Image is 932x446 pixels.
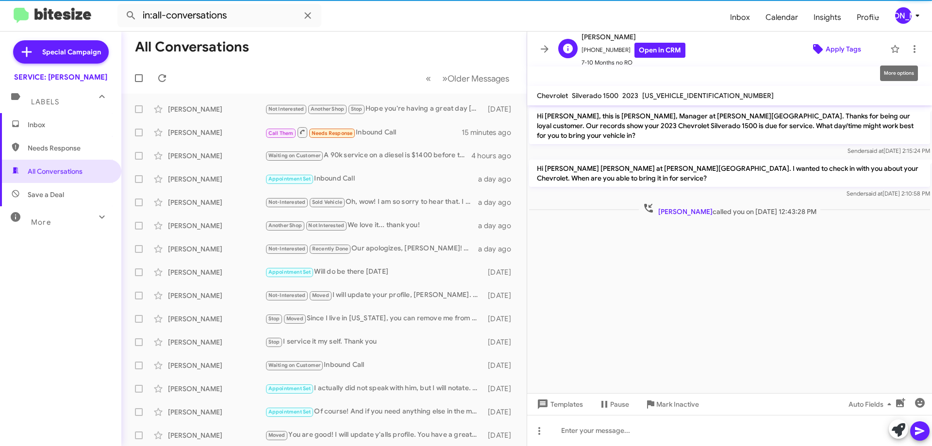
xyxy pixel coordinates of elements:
button: Next [436,68,515,88]
span: Moved [268,432,285,438]
span: Call Them [268,130,294,136]
span: Not-Interested [268,199,306,205]
span: Moved [286,315,303,322]
span: Stop [351,106,363,112]
span: Appointment Set [268,269,311,275]
span: Appointment Set [268,409,311,415]
div: [PERSON_NAME] [168,337,265,347]
div: a day ago [478,221,519,231]
div: I will update your profile, [PERSON_NAME]. Thank you and have a great rest of your day. [265,290,483,301]
span: Sold Vehicle [312,199,342,205]
span: said at [865,190,882,197]
input: Search [117,4,321,27]
div: We love it... thank you! [265,220,478,231]
div: Our apologizes, [PERSON_NAME]! Our scheduling system glitched and unintendedly sent messages that... [265,243,478,254]
div: I actually did not speak with him, but I will notate. Thank you, [PERSON_NAME]. Have a great rest... [265,383,483,394]
span: Special Campaign [42,47,101,57]
div: [PERSON_NAME] [168,430,265,440]
div: [PERSON_NAME] [168,244,265,254]
p: Hi [PERSON_NAME] [PERSON_NAME] at [PERSON_NAME][GEOGRAPHIC_DATA]. I wanted to check in with you a... [529,160,930,187]
span: Not-Interested [268,246,306,252]
span: Stop [268,315,280,322]
span: [US_VEHICLE_IDENTIFICATION_NUMBER] [642,91,774,100]
span: Chevrolet [537,91,568,100]
span: More [31,218,51,227]
span: called you on [DATE] 12:43:28 PM [639,202,820,216]
span: » [442,72,448,84]
div: Since I live in [US_STATE], you can remove me from this list. The commute is a little far for an ... [265,313,483,324]
div: [PERSON_NAME] [168,314,265,324]
span: 7-10 Months no RO [582,58,685,67]
button: Mark Inactive [637,396,707,413]
button: Auto Fields [841,396,903,413]
div: [PERSON_NAME] [168,104,265,114]
span: Moved [312,292,329,298]
div: Hope you're having a great day [PERSON_NAME]. it's [PERSON_NAME] at [PERSON_NAME][GEOGRAPHIC_DATA... [265,103,483,115]
div: [DATE] [483,337,519,347]
span: Auto Fields [849,396,895,413]
div: [PERSON_NAME] [895,7,912,24]
span: Labels [31,98,59,106]
p: Hi [PERSON_NAME], this is [PERSON_NAME], Manager at [PERSON_NAME][GEOGRAPHIC_DATA]. Thanks for be... [529,107,930,144]
span: All Conversations [28,166,83,176]
span: Silverado 1500 [572,91,618,100]
div: [DATE] [483,291,519,300]
span: Another Shop [268,222,302,229]
div: I service it my self. Thank you [265,336,483,347]
span: said at [866,147,883,154]
div: Of course! And if you need anything else in the meantime, feel free to reach out to me on this or... [265,406,483,417]
button: Templates [527,396,591,413]
div: [PERSON_NAME] [168,384,265,394]
div: a day ago [478,244,519,254]
a: Insights [806,3,849,32]
div: More options [880,66,918,81]
span: « [426,72,431,84]
span: Recently Done [312,246,349,252]
div: [PERSON_NAME] [168,267,265,277]
h1: All Conversations [135,39,249,55]
div: a day ago [478,174,519,184]
div: [PERSON_NAME] [168,291,265,300]
span: Appointment Set [268,385,311,392]
div: [PERSON_NAME] [168,198,265,207]
div: [DATE] [483,384,519,394]
span: Another Shop [311,106,344,112]
div: Inbound Call [265,126,462,138]
div: [DATE] [483,430,519,440]
button: Apply Tags [786,40,885,58]
div: A 90k service on a diesel is $1400 before tax. It includes: oil change, wiper blades, cabin & eng... [265,150,471,161]
div: Inbound Call [265,360,483,371]
a: Open in CRM [634,43,685,58]
div: a day ago [478,198,519,207]
a: Inbox [722,3,758,32]
a: Profile [849,3,887,32]
span: Waiting on Customer [268,362,321,368]
span: Older Messages [448,73,509,84]
div: Oh, wow! I am so sorry to hear that. I will update our system. [265,197,478,208]
div: You are good! I will update y'alls profile. You have a great rest of your day and keep enjoying t... [265,429,483,441]
div: [PERSON_NAME] [168,151,265,161]
span: Needs Response [312,130,353,136]
a: Calendar [758,3,806,32]
nav: Page navigation example [420,68,515,88]
span: [PERSON_NAME] [582,31,685,43]
div: [PERSON_NAME] [168,361,265,370]
div: [PERSON_NAME] [168,221,265,231]
div: [PERSON_NAME] [168,407,265,417]
div: [DATE] [483,314,519,324]
div: SERVICE: [PERSON_NAME] [14,72,107,82]
span: Not-Interested [268,292,306,298]
div: [DATE] [483,104,519,114]
div: Will do be there [DATE] [265,266,483,278]
span: Inbox [28,120,110,130]
div: [DATE] [483,407,519,417]
span: Templates [535,396,583,413]
span: [PERSON_NAME] [658,207,713,216]
div: 15 minutes ago [462,128,519,137]
a: Special Campaign [13,40,109,64]
div: [DATE] [483,361,519,370]
span: Apply Tags [826,40,861,58]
